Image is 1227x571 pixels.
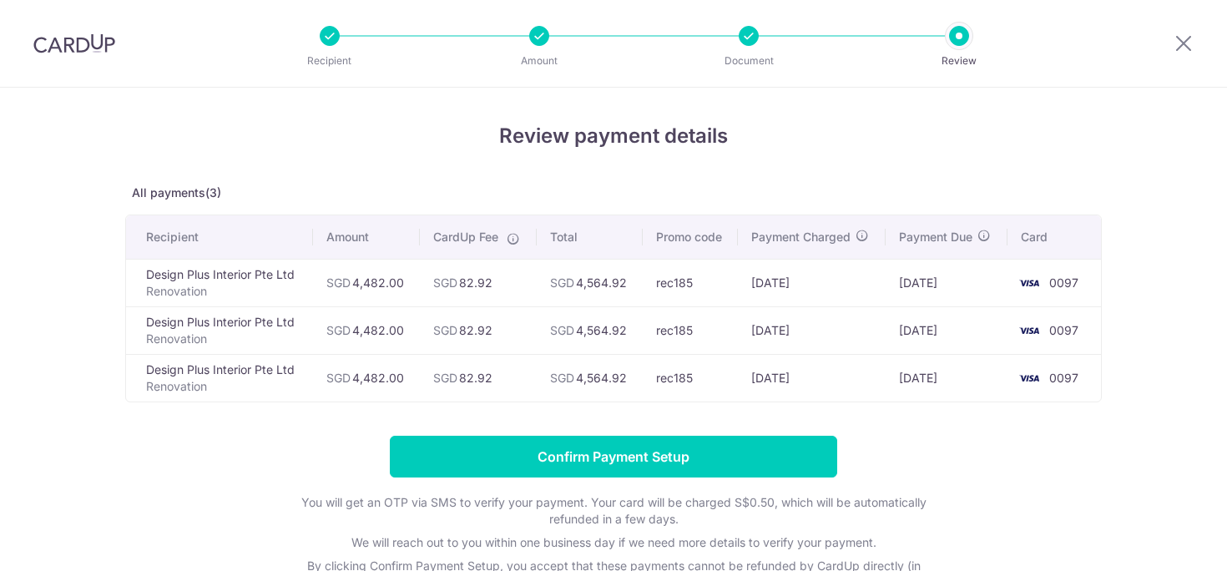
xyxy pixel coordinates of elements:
img: CardUp [33,33,115,53]
td: 4,482.00 [313,259,420,306]
span: Payment Charged [751,229,851,245]
p: Renovation [146,331,300,347]
span: 0097 [1049,371,1078,385]
span: 0097 [1049,275,1078,290]
p: Renovation [146,283,300,300]
th: Recipient [126,215,313,259]
span: 0097 [1049,323,1078,337]
td: rec185 [643,259,738,306]
td: [DATE] [886,354,1007,402]
p: Document [687,53,810,69]
img: <span class="translation_missing" title="translation missing: en.account_steps.new_confirm_form.b... [1012,321,1046,341]
td: 4,564.92 [537,259,643,306]
td: 4,564.92 [537,306,643,354]
span: SGD [550,275,574,290]
td: Design Plus Interior Pte Ltd [126,306,313,354]
td: [DATE] [738,354,886,402]
td: rec185 [643,354,738,402]
p: Renovation [146,378,300,395]
td: Design Plus Interior Pte Ltd [126,259,313,306]
span: SGD [433,275,457,290]
p: You will get an OTP via SMS to verify your payment. Your card will be charged S$0.50, which will ... [280,494,947,528]
td: [DATE] [738,306,886,354]
h4: Review payment details [125,121,1102,151]
th: Card [1007,215,1101,259]
td: rec185 [643,306,738,354]
td: [DATE] [886,259,1007,306]
td: [DATE] [886,306,1007,354]
span: SGD [326,323,351,337]
th: Promo code [643,215,738,259]
p: All payments(3) [125,184,1102,201]
p: Review [897,53,1021,69]
td: [DATE] [738,259,886,306]
td: 4,482.00 [313,306,420,354]
p: We will reach out to you within one business day if we need more details to verify your payment. [280,534,947,551]
span: SGD [550,371,574,385]
span: SGD [550,323,574,337]
img: <span class="translation_missing" title="translation missing: en.account_steps.new_confirm_form.b... [1012,273,1046,293]
span: SGD [326,275,351,290]
td: 82.92 [420,259,537,306]
p: Amount [477,53,601,69]
td: 82.92 [420,354,537,402]
span: Payment Due [899,229,972,245]
td: 4,482.00 [313,354,420,402]
p: Recipient [268,53,391,69]
th: Total [537,215,643,259]
span: CardUp Fee [433,229,498,245]
td: 4,564.92 [537,354,643,402]
span: SGD [433,323,457,337]
img: <span class="translation_missing" title="translation missing: en.account_steps.new_confirm_form.b... [1012,368,1046,388]
span: SGD [433,371,457,385]
input: Confirm Payment Setup [390,436,837,478]
td: 82.92 [420,306,537,354]
span: SGD [326,371,351,385]
th: Amount [313,215,420,259]
td: Design Plus Interior Pte Ltd [126,354,313,402]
